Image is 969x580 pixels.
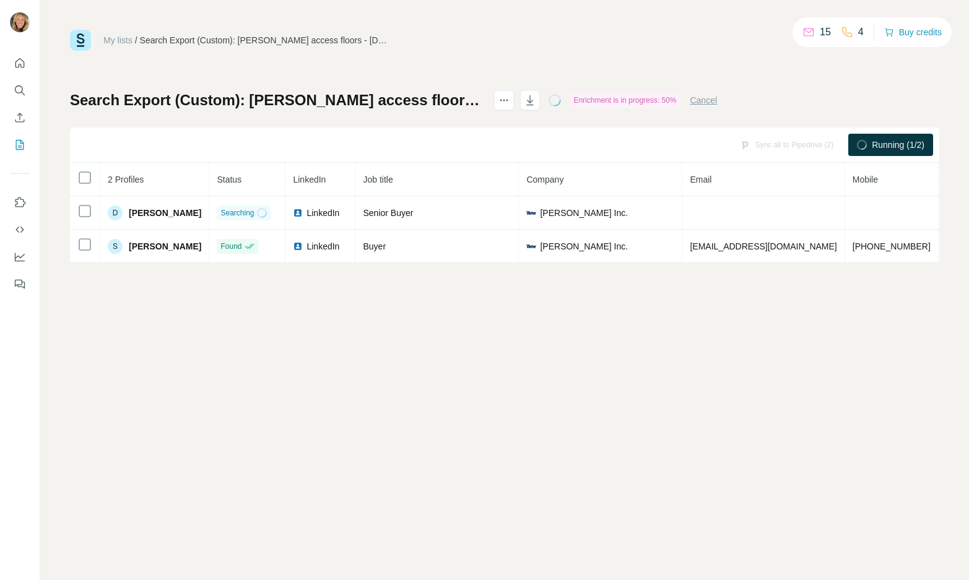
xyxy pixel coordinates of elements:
button: My lists [10,134,30,156]
img: company-logo [526,208,536,218]
p: 15 [820,25,831,40]
button: Dashboard [10,246,30,268]
div: D [108,206,123,220]
span: Company [526,175,563,184]
button: Use Surfe on LinkedIn [10,191,30,214]
button: Use Surfe API [10,219,30,241]
h1: Search Export (Custom): [PERSON_NAME] access floors - [DATE] 17:56 [70,90,483,110]
span: Status [217,175,241,184]
button: Feedback [10,273,30,295]
p: 4 [858,25,864,40]
span: Searching [220,207,254,219]
li: / [135,34,137,46]
span: Running (1/2) [872,139,924,151]
span: 2 Profiles [108,175,144,184]
img: LinkedIn logo [293,241,303,251]
span: Job title [363,175,393,184]
div: Enrichment is in progress: 50% [570,93,680,108]
button: Buy credits [884,24,942,41]
span: [PERSON_NAME] Inc. [540,240,628,253]
button: Enrich CSV [10,106,30,129]
span: Email [690,175,711,184]
span: Senior Buyer [363,208,413,218]
span: Buyer [363,241,386,251]
a: My lists [103,35,133,45]
button: actions [494,90,514,110]
span: Found [220,241,241,252]
button: Quick start [10,52,30,74]
div: Search Export (Custom): [PERSON_NAME] access floors - [DATE] 17:56 [140,34,388,46]
span: LinkedIn [306,207,339,219]
img: Avatar [10,12,30,32]
img: company-logo [526,241,536,251]
span: [PERSON_NAME] [129,207,201,219]
div: S [108,239,123,254]
span: [PERSON_NAME] [129,240,201,253]
span: LinkedIn [306,240,339,253]
span: Mobile [853,175,878,184]
img: LinkedIn logo [293,208,303,218]
span: [PERSON_NAME] Inc. [540,207,628,219]
span: [PHONE_NUMBER] [853,241,931,251]
button: Search [10,79,30,102]
span: LinkedIn [293,175,326,184]
button: Cancel [690,94,717,106]
span: [EMAIL_ADDRESS][DOMAIN_NAME] [690,241,836,251]
img: Surfe Logo [70,30,91,51]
